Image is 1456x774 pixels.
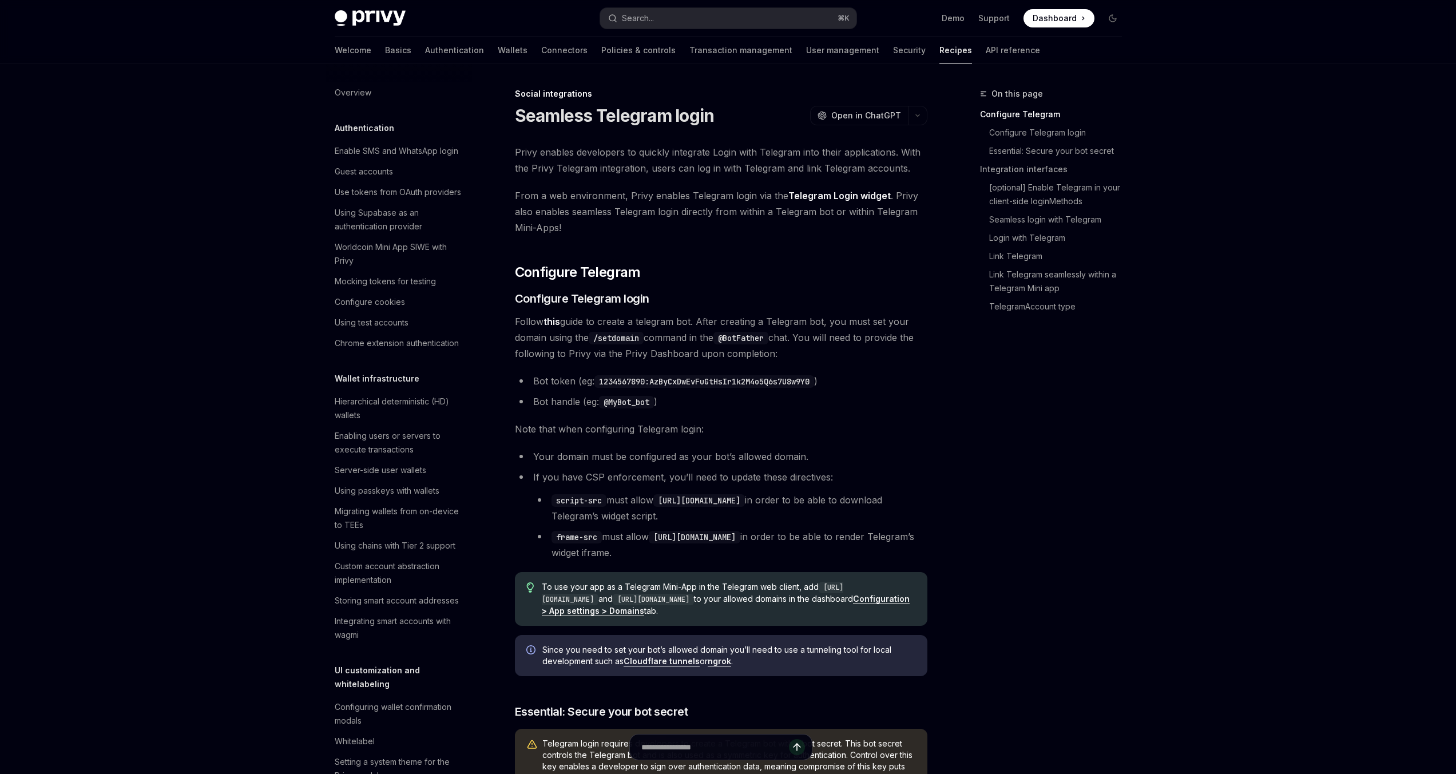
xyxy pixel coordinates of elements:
div: Using Supabase as an authentication provider [335,206,465,233]
div: Social integrations [515,88,927,100]
div: Mocking tokens for testing [335,275,436,288]
h5: Wallet infrastructure [335,372,419,386]
div: Worldcoin Mini App SIWE with Privy [335,240,465,268]
a: Support [978,13,1010,24]
span: ⌘ K [838,14,850,23]
a: Demo [942,13,965,24]
a: Integration interfaces [980,160,1131,178]
div: Hierarchical deterministic (HD) wallets [335,395,465,422]
a: Wallets [498,37,527,64]
code: [URL][DOMAIN_NAME] [542,582,843,605]
div: Enable SMS and WhatsApp login [335,144,458,158]
div: Custom account abstraction implementation [335,559,465,587]
span: On this page [991,87,1043,101]
code: @BotFather [713,332,768,344]
div: Whitelabel [335,735,375,748]
svg: Tip [526,582,534,593]
h1: Seamless Telegram login [515,105,715,126]
span: Configure Telegram [515,263,641,281]
h5: Authentication [335,121,394,135]
div: Using test accounts [335,316,408,330]
a: Overview [326,82,472,103]
a: Integrating smart accounts with wagmi [326,611,472,645]
code: [URL][DOMAIN_NAME] [613,594,694,605]
span: Open in ChatGPT [831,110,901,121]
a: Server-side user wallets [326,460,472,481]
a: Custom account abstraction implementation [326,556,472,590]
a: Connectors [541,37,588,64]
span: Privy enables developers to quickly integrate Login with Telegram into their applications. With t... [515,144,927,176]
div: Configuring wallet confirmation modals [335,700,465,728]
div: Server-side user wallets [335,463,426,477]
a: Dashboard [1023,9,1094,27]
a: Transaction management [689,37,792,64]
li: If you have CSP enforcement, you’ll need to update these directives: [515,469,927,561]
h5: UI customization and whitelabeling [335,664,472,691]
a: Migrating wallets from on-device to TEEs [326,501,472,535]
a: Basics [385,37,411,64]
span: Dashboard [1033,13,1077,24]
code: /setdomain [589,332,644,344]
a: Using Supabase as an authentication provider [326,203,472,237]
li: Bot handle (eg: ) [515,394,927,410]
li: Your domain must be configured as your bot’s allowed domain. [515,448,927,465]
code: script-src [552,494,606,507]
a: Configure cookies [326,292,472,312]
a: Enable SMS and WhatsApp login [326,141,472,161]
div: Integrating smart accounts with wagmi [335,614,465,642]
a: Using test accounts [326,312,472,333]
svg: Info [526,645,538,657]
code: 1234567890:AzByCxDwEvFuGtHsIr1k2M4o5Q6s7U8w9Y0 [594,375,814,388]
a: Login with Telegram [989,229,1131,247]
a: Using chains with Tier 2 support [326,535,472,556]
button: Search...⌘K [600,8,856,29]
a: Guest accounts [326,161,472,182]
a: Telegram Login widget [788,190,891,202]
a: Link Telegram seamlessly within a Telegram Mini app [989,265,1131,297]
code: frame-src [552,531,602,543]
div: Migrating wallets from on-device to TEEs [335,505,465,532]
a: Configuring wallet confirmation modals [326,697,472,731]
a: Link Telegram [989,247,1131,265]
a: Worldcoin Mini App SIWE with Privy [326,237,472,271]
a: Hierarchical deterministic (HD) wallets [326,391,472,426]
button: Send message [789,739,805,755]
img: dark logo [335,10,406,26]
a: User management [806,37,879,64]
li: must allow in order to be able to render Telegram’s widget iframe. [533,529,927,561]
a: Mocking tokens for testing [326,271,472,292]
code: [URL][DOMAIN_NAME] [649,531,740,543]
a: Chrome extension authentication [326,333,472,354]
a: Authentication [425,37,484,64]
a: Cloudflare tunnels [624,656,700,666]
span: To use your app as a Telegram Mini-App in the Telegram web client, add and to your allowed domain... [542,581,915,617]
a: Security [893,37,926,64]
div: Guest accounts [335,165,393,178]
span: Follow guide to create a telegram bot. After creating a Telegram bot, you must set your domain us... [515,313,927,362]
button: Toggle dark mode [1104,9,1122,27]
div: Using passkeys with wallets [335,484,439,498]
span: Since you need to set your bot’s allowed domain you’ll need to use a tunneling tool for local dev... [542,644,916,667]
code: [URL][DOMAIN_NAME] [653,494,745,507]
span: Essential: Secure your bot secret [515,704,688,720]
span: From a web environment, Privy enables Telegram login via the . Privy also enables seamless Telegr... [515,188,927,236]
span: Note that when configuring Telegram login: [515,421,927,437]
a: Configure Telegram [980,105,1131,124]
a: API reference [986,37,1040,64]
a: Essential: Secure your bot secret [989,142,1131,160]
a: Seamless login with Telegram [989,211,1131,229]
a: Recipes [939,37,972,64]
a: Policies & controls [601,37,676,64]
button: Open in ChatGPT [810,106,908,125]
li: Bot token (eg: ) [515,373,927,389]
a: this [543,316,560,328]
div: Search... [622,11,654,25]
a: Storing smart account addresses [326,590,472,611]
code: @MyBot_bot [599,396,654,408]
div: Enabling users or servers to execute transactions [335,429,465,457]
li: must allow in order to be able to download Telegram’s widget script. [533,492,927,524]
a: Welcome [335,37,371,64]
a: TelegramAccount type [989,297,1131,316]
div: Use tokens from OAuth providers [335,185,461,199]
div: Overview [335,86,371,100]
